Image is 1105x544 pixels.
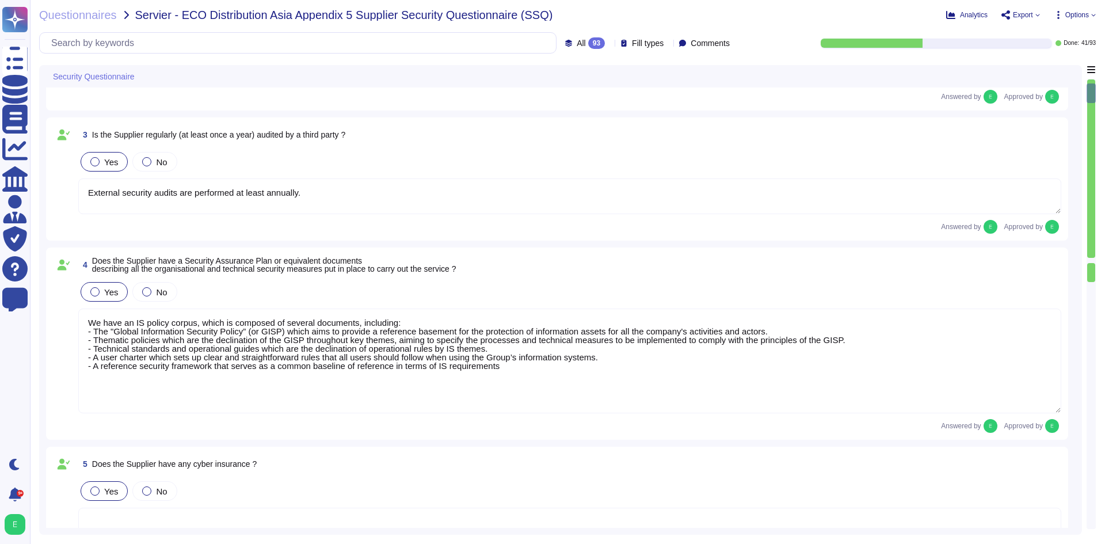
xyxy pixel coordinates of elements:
textarea: External security audits are performed at least annually. [78,178,1061,214]
span: Does the Supplier have any cyber insurance ? [92,459,257,469]
span: No [156,486,167,496]
button: user [2,512,33,537]
span: Analytics [960,12,988,18]
div: 93 [588,37,605,49]
span: Answered by [941,423,981,429]
span: 3 [78,131,87,139]
input: Search by keywords [45,33,556,53]
span: Approved by [1004,223,1043,230]
span: No [156,157,167,167]
span: No [156,287,167,297]
span: Questionnaires [39,9,117,21]
span: Answered by [941,223,981,230]
span: Does the Supplier have a Security Assurance Plan or equivalent documents describing all the organ... [92,256,456,273]
img: user [1045,90,1059,104]
span: Done: [1064,40,1079,46]
img: user [1045,220,1059,234]
span: 5 [78,460,87,468]
span: Yes [104,157,118,167]
span: Approved by [1004,423,1043,429]
span: Options [1065,12,1089,18]
img: user [984,419,997,433]
img: user [984,220,997,234]
span: 41 / 93 [1081,40,1096,46]
textarea: We have an IS policy corpus, which is composed of several documents, including: - The "Global Inf... [78,309,1061,413]
span: Servier - ECO Distribution Asia Appendix 5 Supplier Security Questionnaire (SSQ) [135,9,553,21]
img: user [1045,419,1059,433]
span: Answered by [941,93,981,100]
span: Is the Supplier regularly (at least once a year) audited by a third party ? [92,130,345,139]
span: Security Questionnaire [53,73,135,81]
button: Analytics [946,10,988,20]
span: Fill types [632,39,664,47]
span: All [577,39,586,47]
span: Approved by [1004,93,1043,100]
span: Yes [104,287,118,297]
span: 4 [78,261,87,269]
img: user [984,90,997,104]
img: user [5,514,25,535]
div: 9+ [17,490,24,497]
span: Export [1013,12,1033,18]
span: Comments [691,39,730,47]
span: Yes [104,486,118,496]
